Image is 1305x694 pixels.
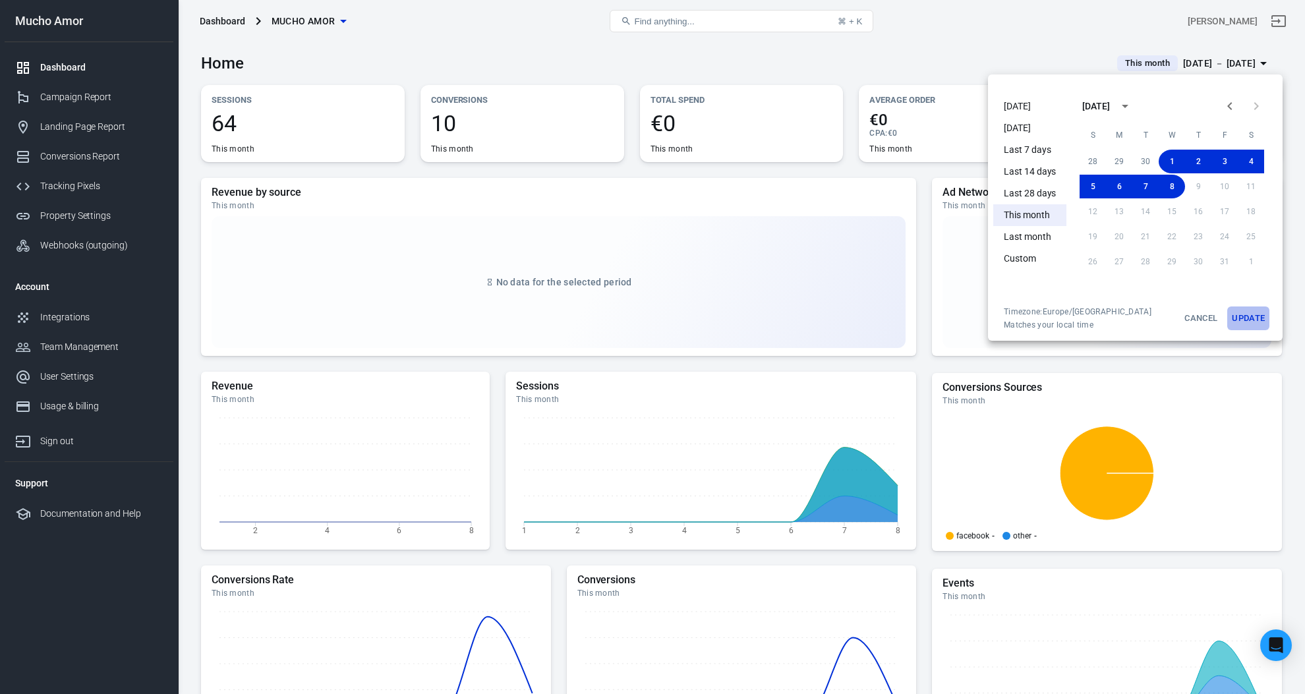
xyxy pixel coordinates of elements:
span: Wednesday [1160,122,1184,148]
button: 6 [1106,175,1132,198]
li: Last 14 days [993,161,1066,183]
li: [DATE] [993,117,1066,139]
li: [DATE] [993,96,1066,117]
button: 7 [1132,175,1159,198]
span: Tuesday [1134,122,1157,148]
button: 5 [1080,175,1106,198]
button: 2 [1185,150,1211,173]
li: Custom [993,248,1066,270]
span: Monday [1107,122,1131,148]
span: Matches your local time [1004,320,1151,330]
span: Thursday [1186,122,1210,148]
button: 8 [1159,175,1185,198]
button: 1 [1159,150,1185,173]
button: Cancel [1180,306,1222,330]
button: Previous month [1217,93,1243,119]
button: Update [1227,306,1269,330]
span: Saturday [1239,122,1263,148]
button: calendar view is open, switch to year view [1114,95,1136,117]
button: 29 [1106,150,1132,173]
div: Open Intercom Messenger [1260,629,1292,661]
span: Sunday [1081,122,1105,148]
button: 3 [1211,150,1238,173]
button: 4 [1238,150,1264,173]
div: [DATE] [1082,100,1110,113]
span: Friday [1213,122,1236,148]
li: Last 28 days [993,183,1066,204]
button: 30 [1132,150,1159,173]
li: Last 7 days [993,139,1066,161]
button: 28 [1080,150,1106,173]
div: Timezone: Europe/[GEOGRAPHIC_DATA] [1004,306,1151,317]
li: This month [993,204,1066,226]
li: Last month [993,226,1066,248]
